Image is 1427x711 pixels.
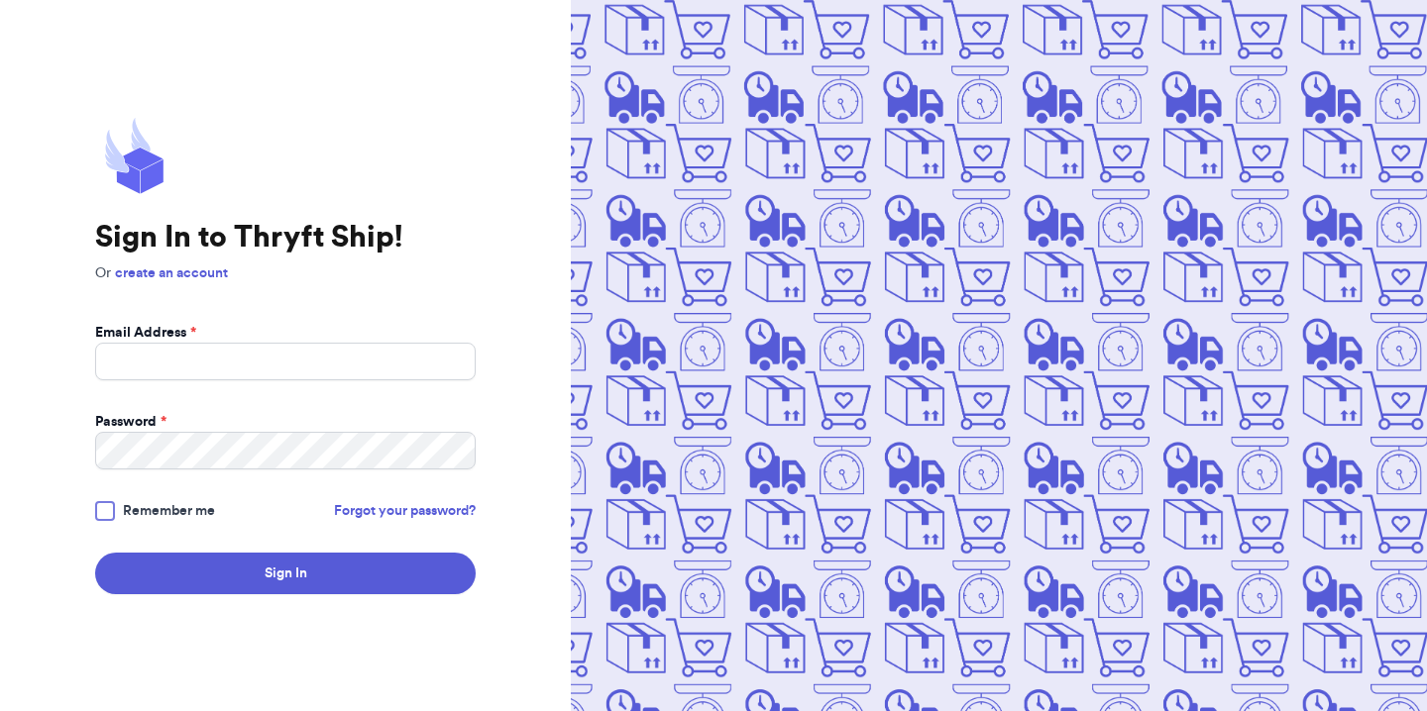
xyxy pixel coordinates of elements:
[95,553,476,594] button: Sign In
[334,501,476,521] a: Forgot your password?
[115,266,228,280] a: create an account
[95,412,166,432] label: Password
[95,220,476,255] h1: Sign In to Thryft Ship!
[95,323,196,343] label: Email Address
[95,263,476,283] p: Or
[123,501,215,521] span: Remember me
